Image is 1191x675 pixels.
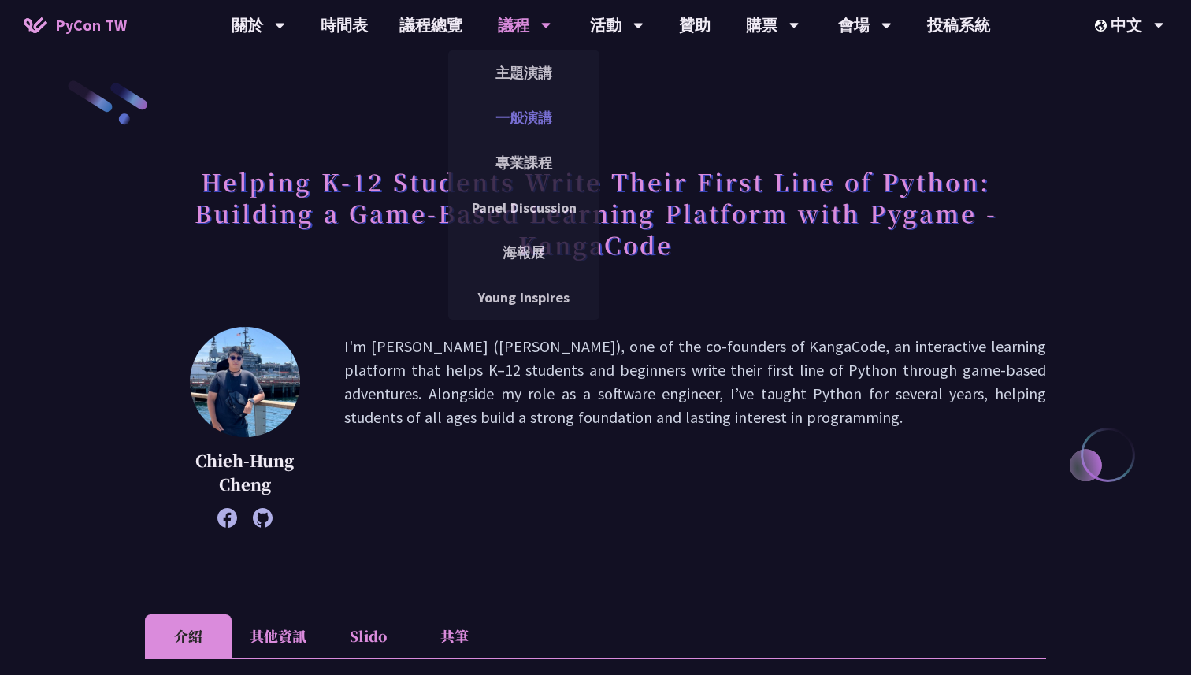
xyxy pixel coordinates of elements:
[190,327,300,437] img: Chieh-Hung Cheng
[325,614,411,658] li: Slido
[448,279,599,316] a: Young Inspires
[8,6,143,45] a: PyCon TW
[448,54,599,91] a: 主題演講
[24,17,47,33] img: Home icon of PyCon TW 2025
[145,158,1046,268] h1: Helping K-12 Students Write Their First Line of Python: Building a Game-Based Learning Platform w...
[55,13,127,37] span: PyCon TW
[448,99,599,136] a: 一般演講
[344,335,1046,520] p: I'm [PERSON_NAME] ([PERSON_NAME]), one of the co-founders of KangaCode, an interactive learning p...
[448,189,599,226] a: Panel Discussion
[145,614,232,658] li: 介紹
[1095,20,1111,32] img: Locale Icon
[448,234,599,271] a: 海報展
[411,614,498,658] li: 共筆
[184,449,305,496] p: Chieh-Hung Cheng
[232,614,325,658] li: 其他資訊
[448,144,599,181] a: 專業課程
